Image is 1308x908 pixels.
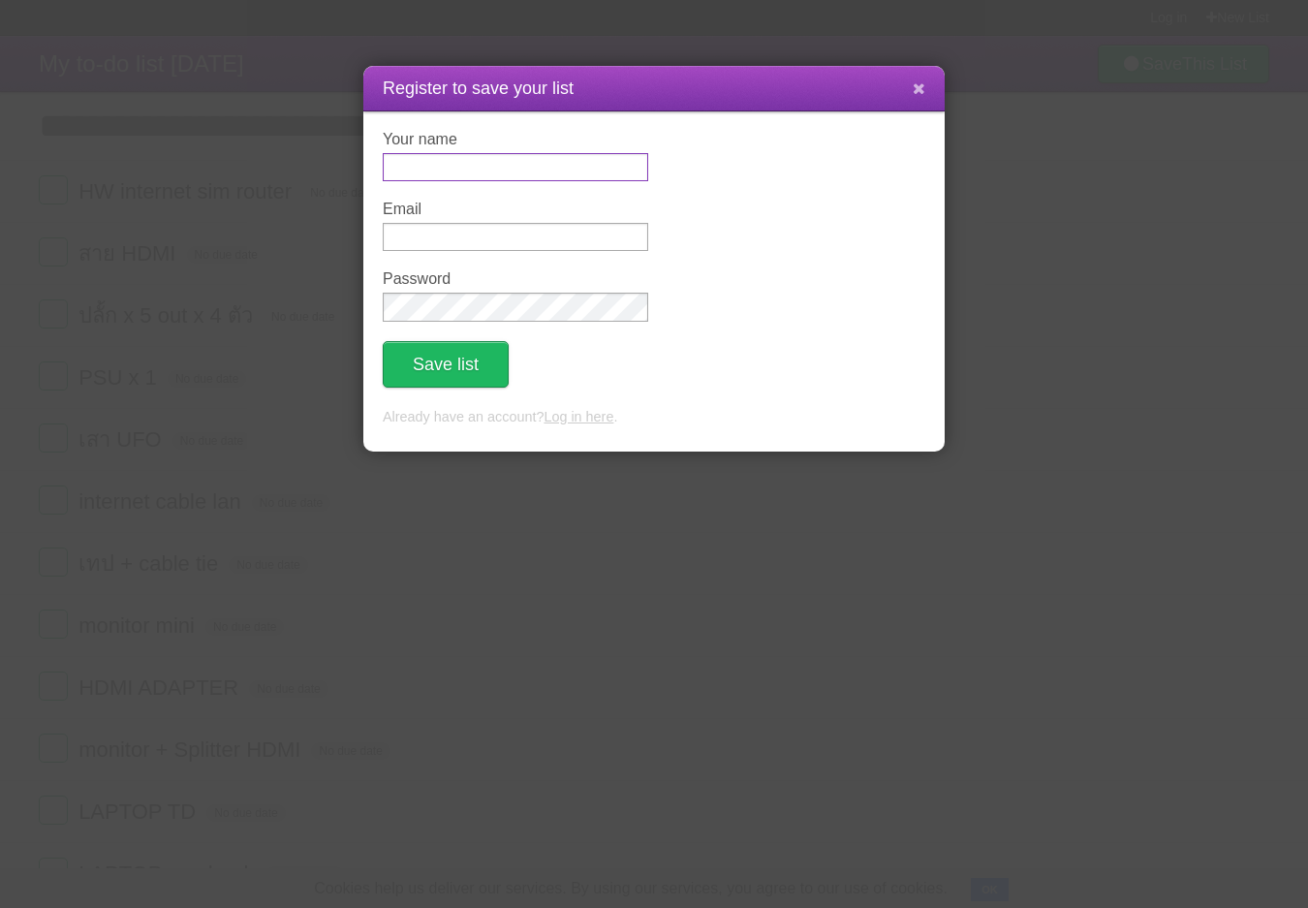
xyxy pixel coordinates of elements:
[383,76,925,102] h1: Register to save your list
[383,131,648,148] label: Your name
[383,270,648,288] label: Password
[383,341,509,388] button: Save list
[544,409,613,424] a: Log in here
[383,407,925,428] p: Already have an account? .
[383,201,648,218] label: Email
